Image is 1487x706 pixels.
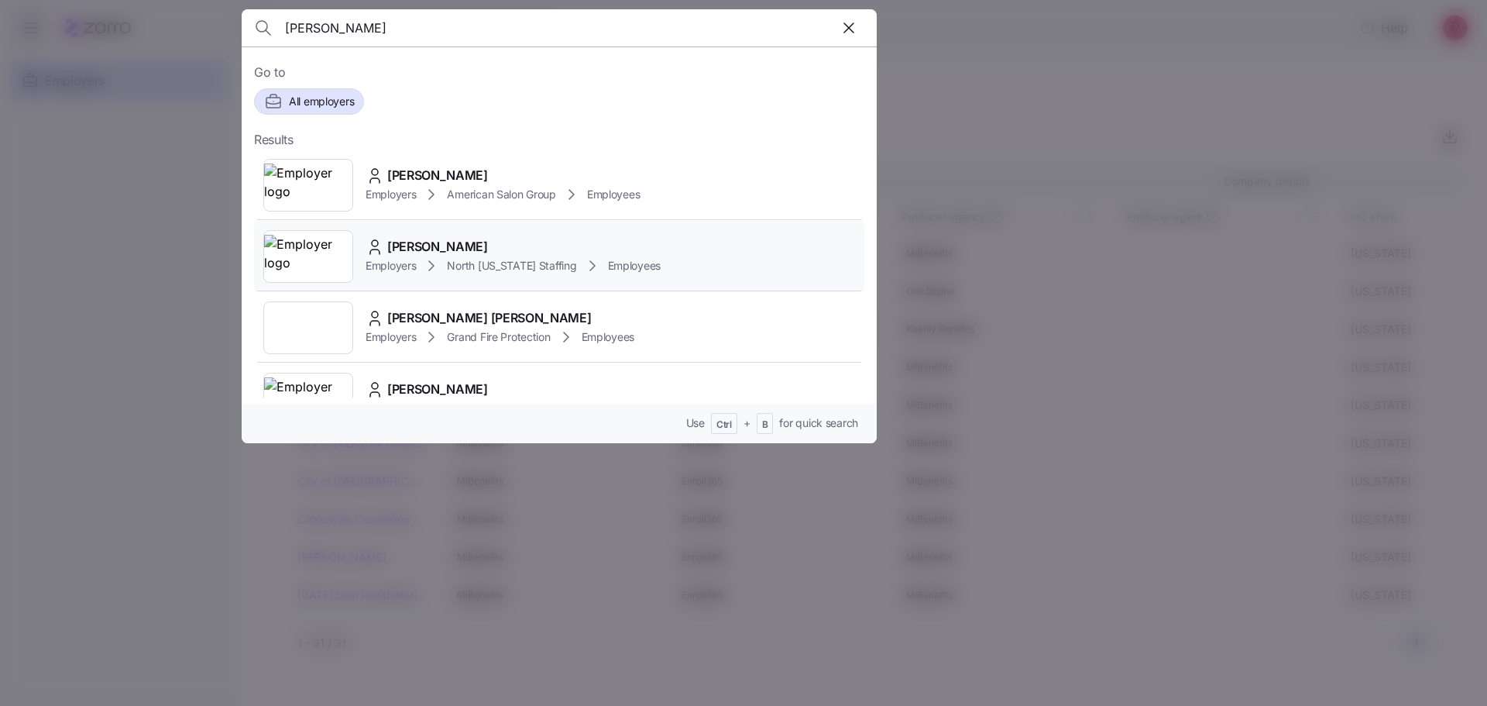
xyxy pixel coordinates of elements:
img: Employer logo [264,164,352,207]
span: American Salon Group [447,187,555,202]
span: North [US_STATE] Staffing [447,258,576,274]
img: Employer logo [264,235,352,278]
span: Ctrl [716,418,732,432]
span: [PERSON_NAME] [387,237,488,257]
span: Go to [254,63,864,82]
button: All employers [254,88,364,115]
span: Employers [366,258,416,274]
span: [PERSON_NAME] [387,166,488,185]
span: [PERSON_NAME] [387,380,488,399]
span: Employees [587,187,640,202]
img: Employer logo [264,377,352,421]
span: B [762,418,768,432]
span: Employees [582,329,634,345]
span: Grand Fire Protection [447,329,550,345]
span: Employees [608,258,661,274]
span: + [743,415,750,431]
span: [PERSON_NAME] [PERSON_NAME] [387,308,591,328]
span: Employers [366,187,416,202]
span: Results [254,130,294,150]
span: for quick search [779,415,858,431]
span: All employers [289,94,354,109]
span: Employers [366,329,416,345]
span: Use [686,415,705,431]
